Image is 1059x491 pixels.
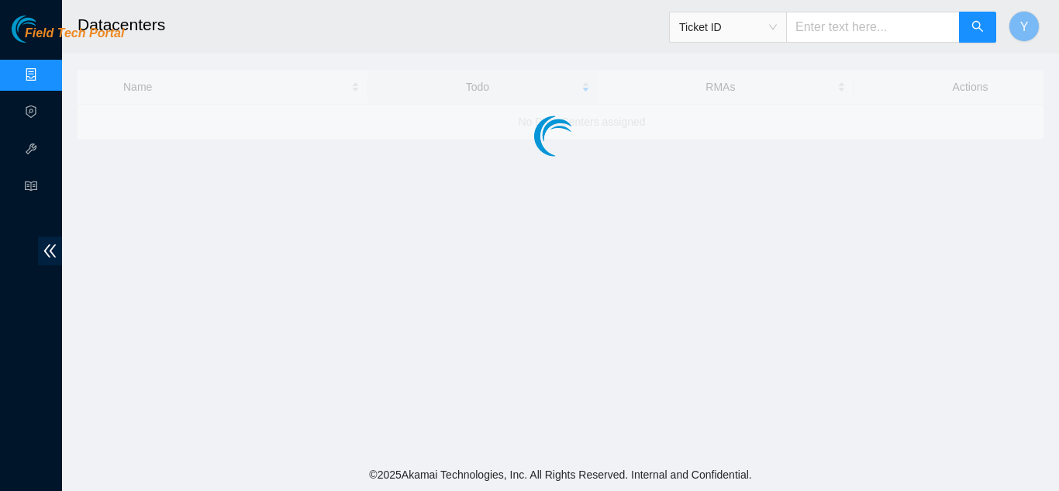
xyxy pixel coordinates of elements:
[25,173,37,204] span: read
[971,20,984,35] span: search
[38,237,62,265] span: double-left
[786,12,960,43] input: Enter text here...
[12,16,78,43] img: Akamai Technologies
[1020,17,1029,36] span: Y
[25,26,124,41] span: Field Tech Portal
[12,28,124,48] a: Akamai TechnologiesField Tech Portal
[679,16,777,39] span: Ticket ID
[1009,11,1040,42] button: Y
[62,458,1059,491] footer: © 2025 Akamai Technologies, Inc. All Rights Reserved. Internal and Confidential.
[959,12,996,43] button: search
